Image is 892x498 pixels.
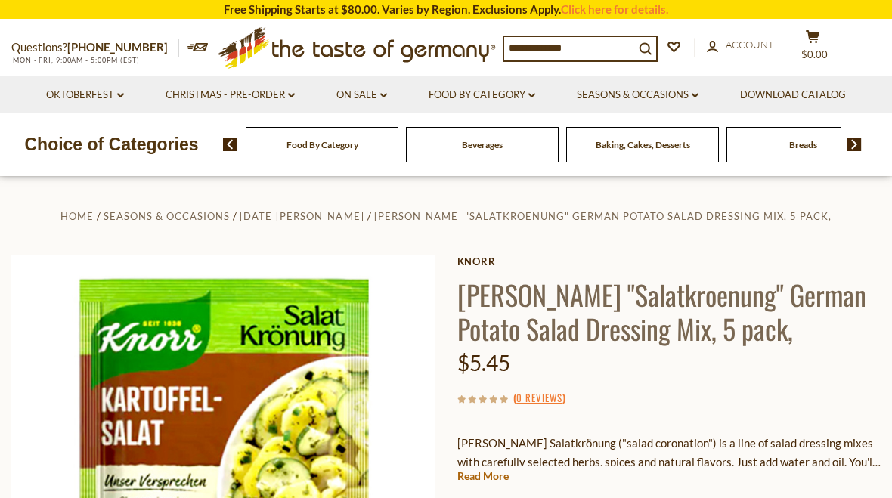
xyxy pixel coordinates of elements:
[336,87,387,104] a: On Sale
[46,87,124,104] a: Oktoberfest
[726,39,774,51] span: Account
[240,210,364,222] a: [DATE][PERSON_NAME]
[740,87,846,104] a: Download Catalog
[286,139,358,150] a: Food By Category
[223,138,237,151] img: previous arrow
[707,37,774,54] a: Account
[457,434,881,472] p: [PERSON_NAME] Salatkrönung ("salad coronation") is a line of salad dressing mixes with carefully ...
[457,350,510,376] span: $5.45
[790,29,835,67] button: $0.00
[104,210,230,222] a: Seasons & Occasions
[596,139,690,150] a: Baking, Cakes, Desserts
[166,87,295,104] a: Christmas - PRE-ORDER
[462,139,503,150] a: Beverages
[429,87,535,104] a: Food By Category
[561,2,668,16] a: Click here for details.
[801,48,828,60] span: $0.00
[789,139,817,150] a: Breads
[847,138,862,151] img: next arrow
[513,390,565,405] span: ( )
[60,210,94,222] a: Home
[457,469,509,484] a: Read More
[67,40,168,54] a: [PHONE_NUMBER]
[457,255,881,268] a: Knorr
[374,210,832,222] a: [PERSON_NAME] "Salatkroenung" German Potato Salad Dressing Mix, 5 pack,
[11,38,179,57] p: Questions?
[457,277,881,345] h1: [PERSON_NAME] "Salatkroenung" German Potato Salad Dressing Mix, 5 pack,
[11,56,140,64] span: MON - FRI, 9:00AM - 5:00PM (EST)
[516,390,562,407] a: 0 Reviews
[577,87,698,104] a: Seasons & Occasions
